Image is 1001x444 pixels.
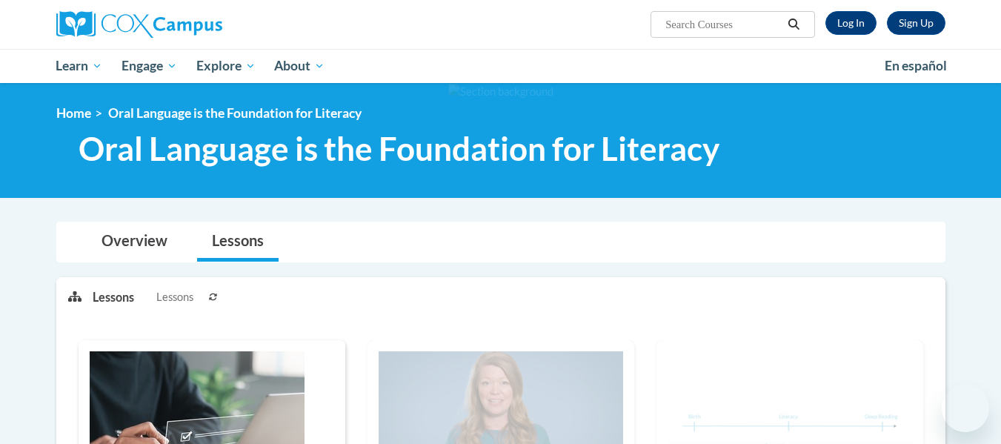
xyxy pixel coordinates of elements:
[56,11,222,38] img: Cox Campus
[265,49,334,83] a: About
[56,105,91,121] a: Home
[56,11,338,38] a: Cox Campus
[108,105,362,121] span: Oral Language is the Foundation for Literacy
[942,385,989,432] iframe: Button to launch messaging window
[79,129,719,168] span: Oral Language is the Foundation for Literacy
[875,50,957,82] a: En español
[56,57,102,75] span: Learn
[112,49,187,83] a: Engage
[448,84,553,100] img: Section background
[196,57,256,75] span: Explore
[187,49,265,83] a: Explore
[122,57,177,75] span: Engage
[274,57,325,75] span: About
[93,289,134,305] p: Lessons
[782,16,805,33] button: Search
[664,16,782,33] input: Search Courses
[825,11,877,35] a: Log In
[197,222,279,262] a: Lessons
[156,289,193,305] span: Lessons
[34,49,968,83] div: Main menu
[885,58,947,73] span: En español
[47,49,113,83] a: Learn
[87,222,182,262] a: Overview
[887,11,945,35] a: Register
